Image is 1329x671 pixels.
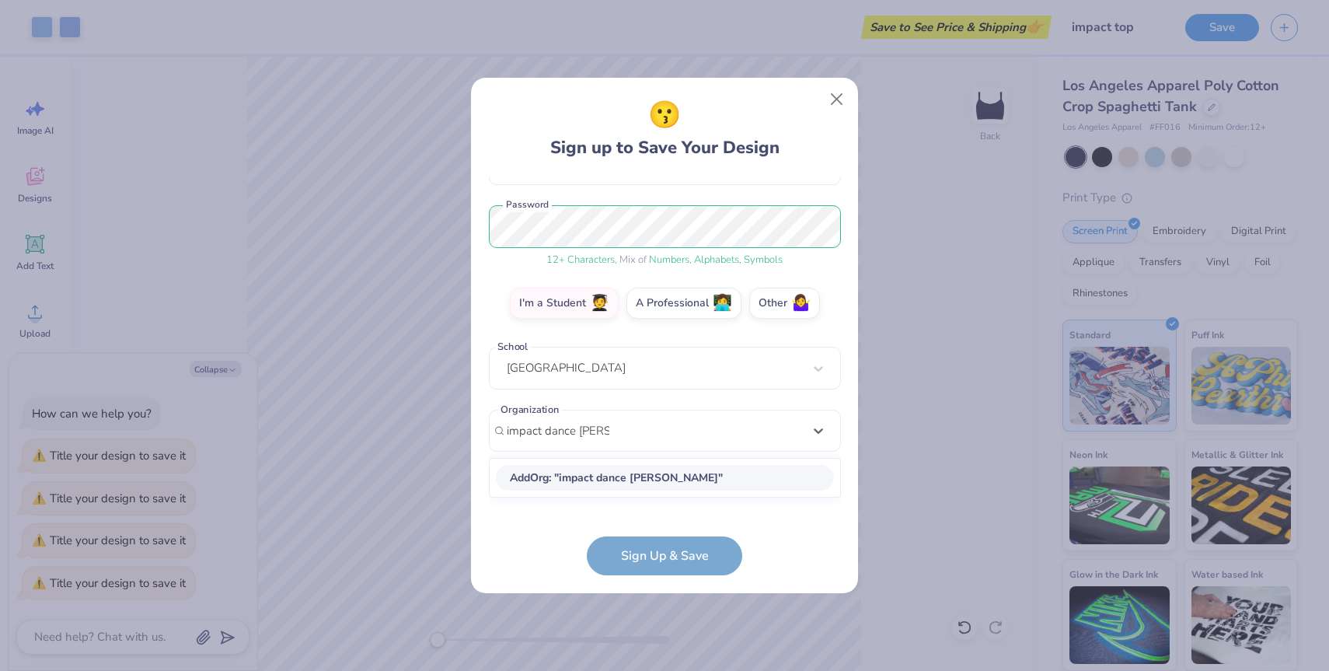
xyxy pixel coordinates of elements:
label: School [495,340,531,355]
label: Other [749,288,820,319]
div: , Mix of , , [489,253,841,268]
span: Symbols [744,253,783,267]
label: I'm a Student [510,288,619,319]
span: 12 + Characters [546,253,615,267]
button: Close [822,85,852,114]
span: Add Org : " impact dance [PERSON_NAME] " [510,470,723,485]
label: A Professional [626,288,741,319]
span: 🤷‍♀️ [791,295,811,313]
span: 😗 [648,96,681,135]
span: Numbers [649,253,689,267]
div: Sign up to Save Your Design [550,96,780,161]
span: 👩‍💻 [713,295,732,313]
label: Organization [497,402,561,417]
span: 🧑‍🎓 [590,295,609,313]
span: Alphabets [694,253,739,267]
